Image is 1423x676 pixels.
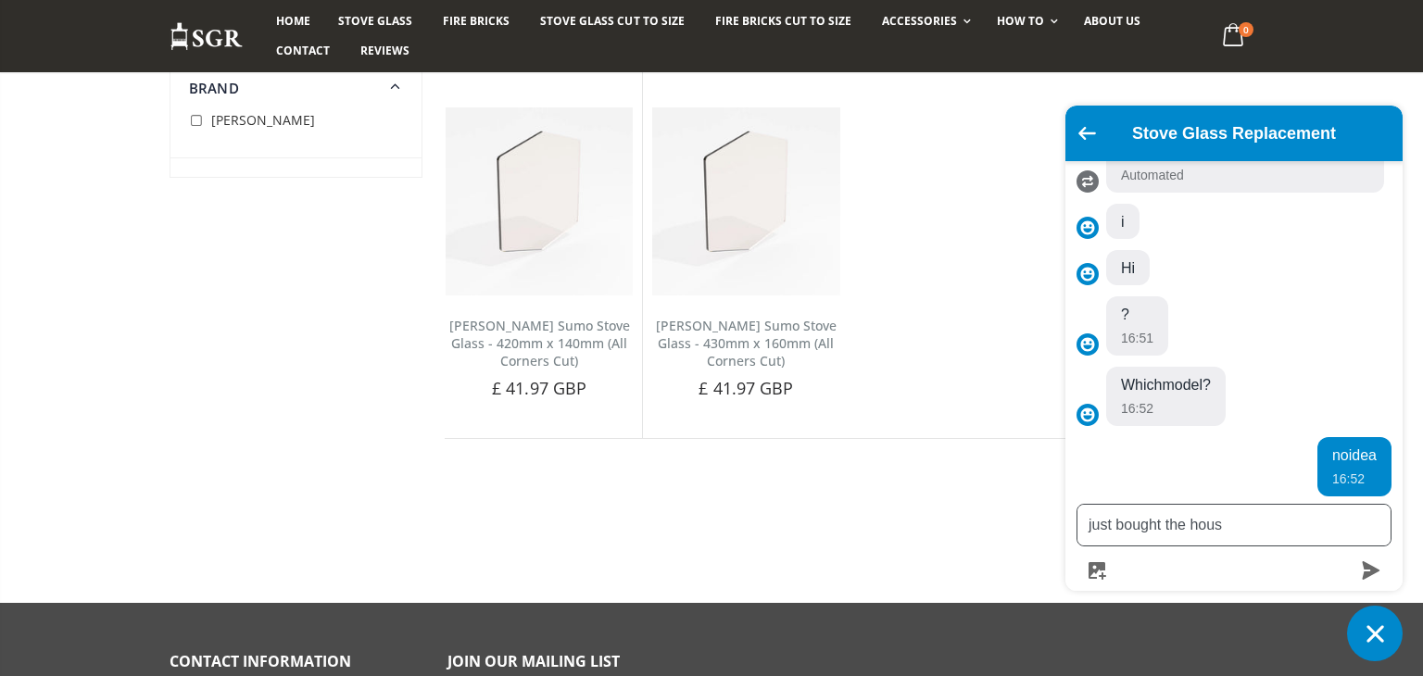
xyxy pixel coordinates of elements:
a: About us [1070,6,1154,36]
span: £ 41.97 GBP [699,377,793,399]
span: About us [1084,13,1140,29]
span: Fire Bricks [443,13,510,29]
a: [PERSON_NAME] Sumo Stove Glass - 430mm x 160mm (All Corners Cut) [656,317,837,369]
span: Home [276,13,310,29]
a: Home [262,6,324,36]
a: Stove Glass Cut To Size [526,6,698,36]
img: Dowling Sumo stove glass [446,107,633,294]
span: [PERSON_NAME] [211,111,315,129]
span: Fire Bricks Cut To Size [715,13,851,29]
span: 0 [1239,22,1253,37]
span: Stove Glass Cut To Size [540,13,684,29]
a: 0 [1215,19,1253,55]
span: Reviews [360,43,409,58]
img: Dowling Sumo stove glass [652,107,839,294]
span: Join our mailing list [447,651,620,671]
inbox-online-store-chat: Shopify online store chat [1060,106,1408,661]
span: Accessories [882,13,957,29]
span: £ 41.97 GBP [492,377,586,399]
a: Contact [262,36,344,66]
img: Stove Glass Replacement [170,21,244,52]
a: Fire Bricks Cut To Size [701,6,865,36]
a: Reviews [346,36,423,66]
a: Fire Bricks [429,6,523,36]
span: Stove Glass [338,13,412,29]
span: Contact Information [170,651,351,671]
span: Brand [189,79,239,97]
a: Stove Glass [324,6,426,36]
span: How To [997,13,1044,29]
a: Accessories [868,6,980,36]
a: How To [983,6,1067,36]
a: [PERSON_NAME] Sumo Stove Glass - 420mm x 140mm (All Corners Cut) [449,317,630,369]
span: Contact [276,43,330,58]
